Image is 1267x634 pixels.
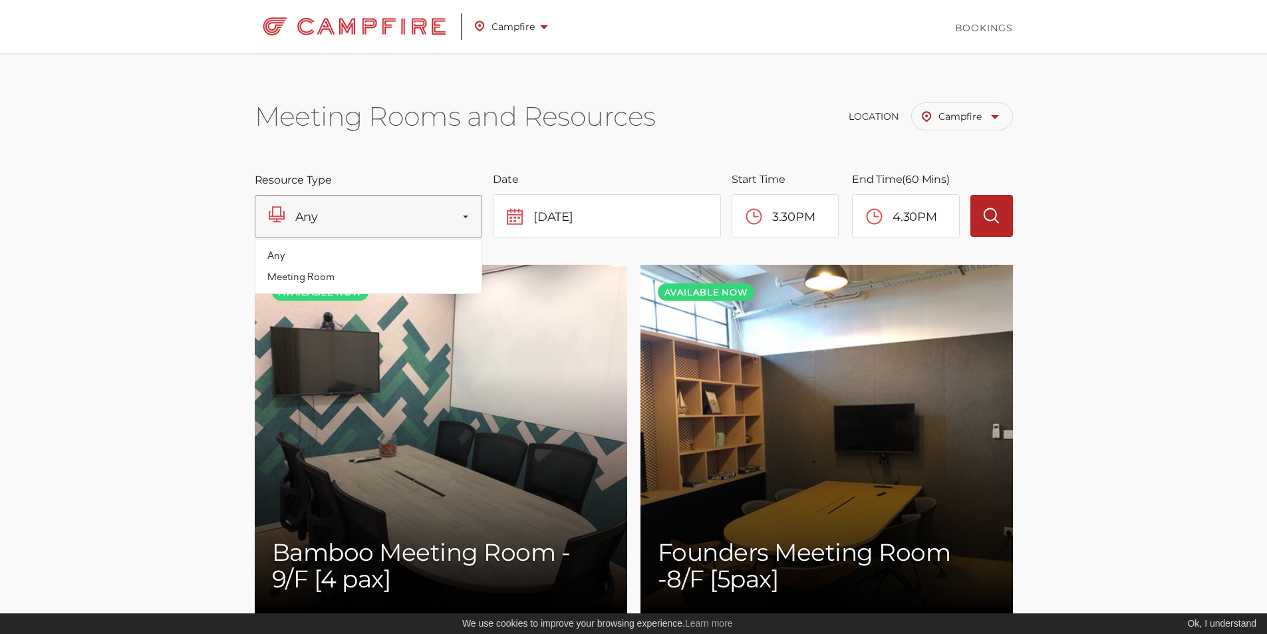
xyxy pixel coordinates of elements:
span: (60 Mins) [902,173,949,186]
a: Learn more [685,618,733,629]
span: Any [295,206,318,228]
span: Campfire [475,18,548,35]
div: Ok, I understand [1184,617,1256,631]
a: Campfire [255,10,476,43]
h2: Founders Meeting Room -8/F [5pax] [658,539,996,592]
span: Any [267,251,285,261]
h1: Meeting Rooms and Resources [255,100,656,132]
label: Resource Type [255,174,332,187]
a: Any [259,245,478,267]
span: Meeting Room [267,273,335,282]
a: Meeting Room [259,267,478,288]
span: We use cookies to improve your browsing experience. [462,618,733,629]
h2: Bamboo Meeting Room - 9/F [4 pax] [272,539,610,592]
label: End Time [852,173,949,186]
span: Campfire [938,110,999,122]
img: Campfire [255,13,455,40]
span: Location [849,110,899,122]
label: Date [493,173,518,186]
a: Campfire [475,11,561,42]
a: Bookings [955,21,1013,35]
button: Any [255,195,483,238]
span: Available now [658,283,754,301]
a: Campfire [911,102,1013,130]
label: Start Time [732,173,785,186]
